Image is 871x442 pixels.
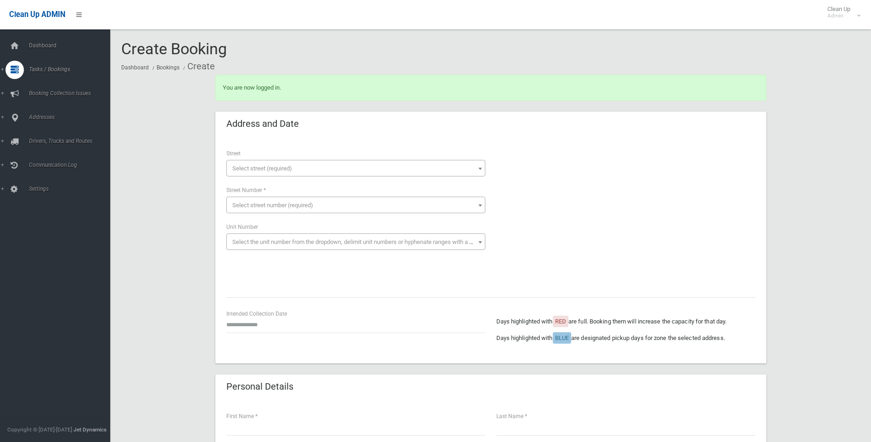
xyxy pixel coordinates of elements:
span: Copyright © [DATE]-[DATE] [7,426,72,433]
span: Addresses [26,114,117,120]
span: Booking Collection Issues [26,90,117,96]
p: Days highlighted with are full. Booking them will increase the capacity for that day. [496,316,755,327]
span: Clean Up ADMIN [9,10,65,19]
a: Bookings [157,64,180,71]
p: Days highlighted with are designated pickup days for zone the selected address. [496,333,755,344]
span: Drivers, Trucks and Routes [26,138,117,144]
span: BLUE [555,334,569,341]
small: Admin [827,12,850,19]
span: Select the unit number from the dropdown, delimit unit numbers or hyphenate ranges with a comma [232,238,489,245]
a: Dashboard [121,64,149,71]
span: Select street number (required) [232,202,313,209]
header: Personal Details [215,378,304,396]
span: Create Booking [121,40,227,58]
span: Communication Log [26,162,117,168]
span: Clean Up [823,6,860,19]
header: Address and Date [215,115,310,133]
span: Tasks / Bookings [26,66,117,73]
div: You are now logged in. [215,75,766,101]
span: RED [555,318,566,325]
span: Settings [26,186,117,192]
span: Select street (required) [232,165,292,172]
strong: Jet Dynamics [73,426,107,433]
span: Dashboard [26,42,117,49]
li: Create [181,58,215,75]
